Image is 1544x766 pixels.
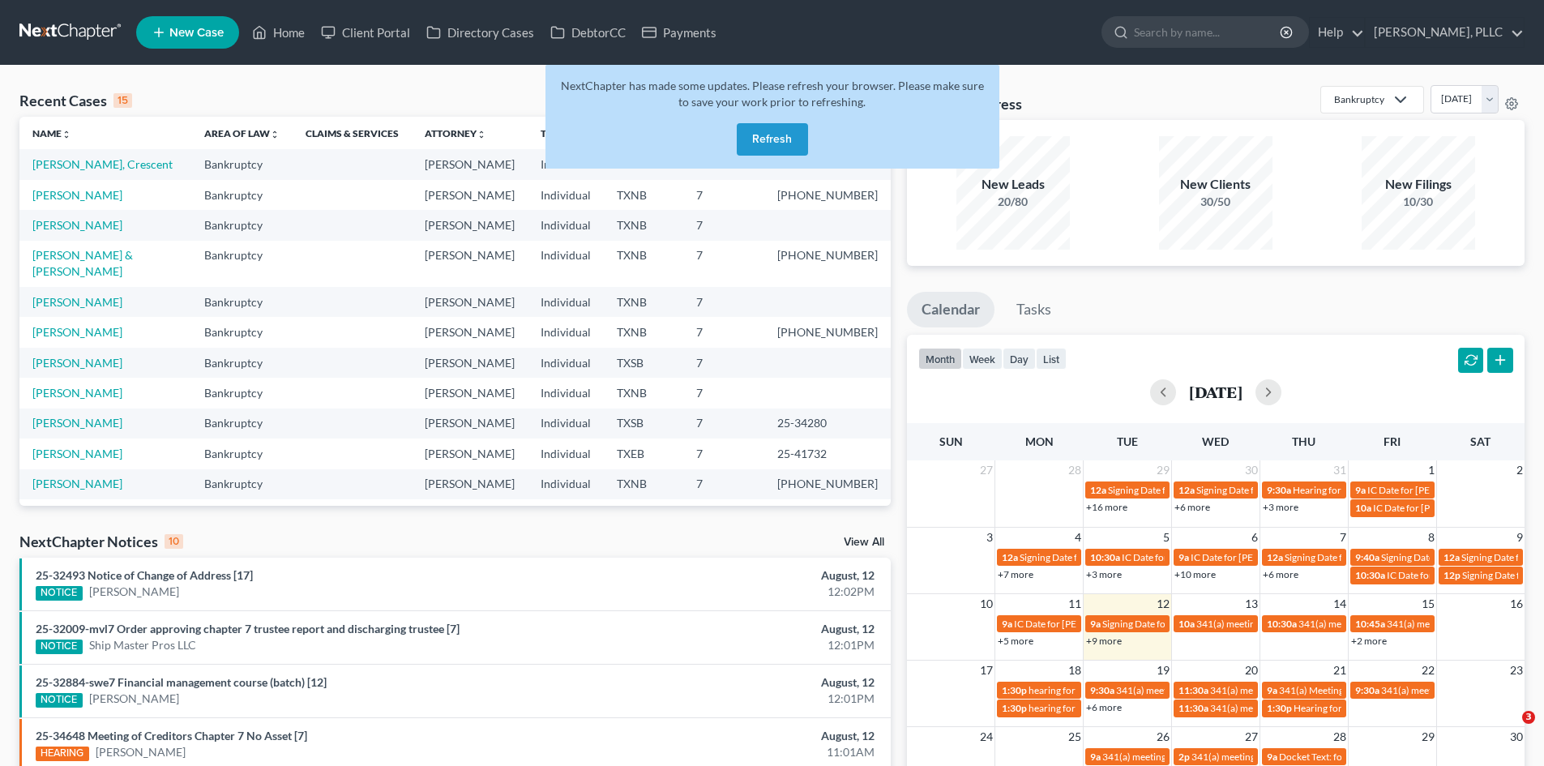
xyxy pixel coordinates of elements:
[1367,484,1491,496] span: IC Date for [PERSON_NAME]
[907,292,994,327] a: Calendar
[62,130,71,139] i: unfold_more
[1420,661,1436,680] span: 22
[1292,434,1315,448] span: Thu
[32,188,122,202] a: [PERSON_NAME]
[998,568,1033,580] a: +7 more
[1332,727,1348,747] span: 28
[1210,702,1367,714] span: 341(a) meeting for [PERSON_NAME]
[1384,434,1401,448] span: Fri
[1102,751,1259,763] span: 341(a) meeting for [PERSON_NAME]
[528,317,604,347] td: Individual
[1279,684,1436,696] span: 341(a) Meeting for [PERSON_NAME]
[32,325,122,339] a: [PERSON_NAME]
[477,130,486,139] i: unfold_more
[1310,18,1364,47] a: Help
[412,287,528,317] td: [PERSON_NAME]
[528,210,604,240] td: Individual
[962,348,1003,370] button: week
[1067,661,1083,680] span: 18
[1355,551,1379,563] span: 9:40a
[1243,727,1260,747] span: 27
[561,79,984,109] span: NextChapter has made some updates. Please refresh your browser. Please make sure to save your wor...
[270,130,280,139] i: unfold_more
[978,661,994,680] span: 17
[244,18,313,47] a: Home
[1515,460,1525,480] span: 2
[1196,618,1353,630] span: 341(a) meeting for [PERSON_NAME]
[1036,348,1067,370] button: list
[1002,684,1027,696] span: 1:30p
[412,180,528,210] td: [PERSON_NAME]
[191,409,293,439] td: Bankruptcy
[1355,569,1385,581] span: 10:30a
[1420,727,1436,747] span: 29
[32,356,122,370] a: [PERSON_NAME]
[1155,727,1171,747] span: 26
[1086,501,1127,513] a: +16 more
[1191,751,1348,763] span: 341(a) meeting for [PERSON_NAME]
[36,729,307,742] a: 25-34648 Meeting of Creditors Chapter 7 No Asset [7]
[1366,18,1524,47] a: [PERSON_NAME], PLLC
[1420,594,1436,614] span: 15
[764,499,891,546] td: 25-51485
[1086,701,1122,713] a: +6 more
[32,416,122,430] a: [PERSON_NAME]
[1263,501,1298,513] a: +3 more
[978,727,994,747] span: 24
[412,469,528,499] td: [PERSON_NAME]
[1002,292,1066,327] a: Tasks
[737,123,808,156] button: Refresh
[978,594,994,614] span: 10
[604,439,683,469] td: TXEB
[191,348,293,378] td: Bankruptcy
[683,317,764,347] td: 7
[1178,618,1195,630] span: 10a
[1263,568,1298,580] a: +6 more
[96,744,186,760] a: [PERSON_NAME]
[528,149,604,179] td: Individual
[1159,175,1272,194] div: New Clients
[605,674,875,691] div: August, 12
[844,537,884,548] a: View All
[1250,528,1260,547] span: 6
[1387,618,1543,630] span: 341(a) meeting for [PERSON_NAME]
[1067,460,1083,480] span: 28
[605,584,875,600] div: 12:02PM
[998,635,1033,647] a: +5 more
[1210,684,1367,696] span: 341(a) meeting for [PERSON_NAME]
[1362,175,1475,194] div: New Filings
[605,621,875,637] div: August, 12
[165,534,183,549] div: 10
[1067,727,1083,747] span: 25
[1161,528,1171,547] span: 5
[412,409,528,439] td: [PERSON_NAME]
[764,409,891,439] td: 25-34280
[1334,92,1384,106] div: Bankruptcy
[1090,684,1114,696] span: 9:30a
[1362,194,1475,210] div: 10/30
[1508,594,1525,614] span: 16
[528,469,604,499] td: Individual
[683,348,764,378] td: 7
[1108,484,1351,496] span: Signing Date for [PERSON_NAME][GEOGRAPHIC_DATA]
[634,18,725,47] a: Payments
[1014,618,1240,630] span: IC Date for [PERSON_NAME], [GEOGRAPHIC_DATA]
[764,180,891,210] td: [PHONE_NUMBER]
[1373,502,1497,514] span: IC Date for [PERSON_NAME]
[1267,702,1292,714] span: 1:30p
[1267,618,1297,630] span: 10:30a
[1243,661,1260,680] span: 20
[1117,434,1138,448] span: Tue
[1116,684,1272,696] span: 341(a) meeting for [PERSON_NAME]
[32,477,122,490] a: [PERSON_NAME]
[1267,751,1277,763] span: 9a
[764,439,891,469] td: 25-41732
[32,386,122,400] a: [PERSON_NAME]
[191,317,293,347] td: Bankruptcy
[985,528,994,547] span: 3
[604,287,683,317] td: TXNB
[1155,460,1171,480] span: 29
[89,637,196,653] a: Ship Master Pros LLC
[1351,635,1387,647] a: +2 more
[1178,751,1190,763] span: 2p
